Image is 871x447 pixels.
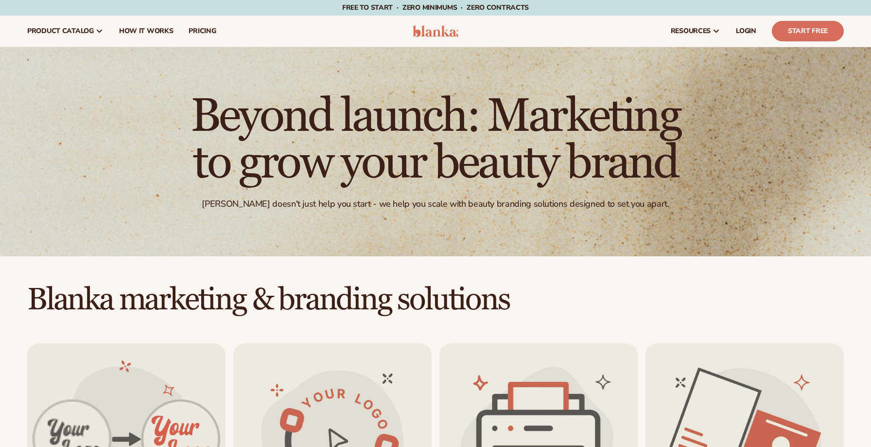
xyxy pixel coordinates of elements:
[413,25,459,37] img: logo
[202,198,669,210] div: [PERSON_NAME] doesn't just help you start - we help you scale with beauty branding solutions desi...
[27,27,94,35] span: product catalog
[111,16,181,47] a: How It Works
[736,27,756,35] span: LOGIN
[181,16,224,47] a: pricing
[19,16,111,47] a: product catalog
[342,3,529,12] span: Free to start · ZERO minimums · ZERO contracts
[663,16,728,47] a: resources
[119,27,174,35] span: How It Works
[728,16,764,47] a: LOGIN
[189,27,216,35] span: pricing
[671,27,711,35] span: resources
[168,93,703,187] h1: Beyond launch: Marketing to grow your beauty brand
[772,21,844,41] a: Start Free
